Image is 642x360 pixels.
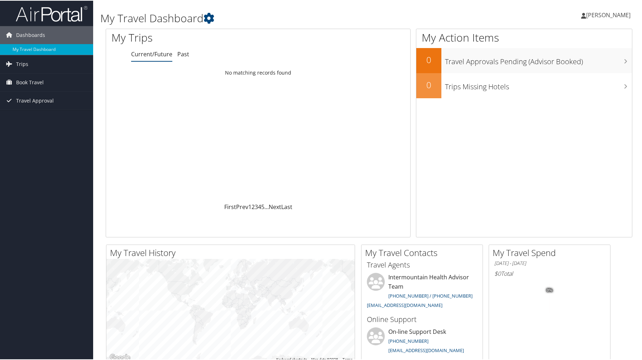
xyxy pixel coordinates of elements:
h1: My Action Items [416,29,632,44]
h2: My Travel History [110,246,355,258]
a: 2 [251,202,255,210]
h2: My Travel Spend [493,246,610,258]
h6: [DATE] - [DATE] [494,259,605,266]
a: [PERSON_NAME] [581,4,638,25]
h2: My Travel Contacts [365,246,483,258]
a: 3 [255,202,258,210]
h3: Online Support [367,314,477,324]
a: [EMAIL_ADDRESS][DOMAIN_NAME] [367,301,442,308]
h6: Total [494,269,605,277]
h2: 0 [416,53,441,65]
tspan: 0% [547,288,552,292]
span: [PERSON_NAME] [586,10,631,18]
a: 0Travel Approvals Pending (Advisor Booked) [416,47,632,72]
a: [PHONE_NUMBER] / [PHONE_NUMBER] [388,292,473,298]
span: Trips [16,55,28,72]
a: [EMAIL_ADDRESS][DOMAIN_NAME] [388,346,464,353]
h3: Travel Agents [367,259,477,269]
span: $0 [494,269,501,277]
span: Book Travel [16,73,44,91]
a: First [224,202,236,210]
a: Prev [236,202,248,210]
a: Current/Future [131,49,172,57]
a: Next [269,202,281,210]
span: Travel Approval [16,91,54,109]
h1: My Trips [111,29,278,44]
img: airportal-logo.png [16,5,87,22]
a: [PHONE_NUMBER] [388,337,428,344]
a: 4 [258,202,261,210]
span: … [264,202,269,210]
h1: My Travel Dashboard [100,10,459,25]
h2: 0 [416,78,441,90]
a: 0Trips Missing Hotels [416,72,632,98]
a: 5 [261,202,264,210]
h3: Trips Missing Hotels [445,77,632,91]
span: Dashboards [16,25,45,43]
h3: Travel Approvals Pending (Advisor Booked) [445,52,632,66]
a: 1 [248,202,251,210]
a: Past [177,49,189,57]
li: Intermountain Health Advisor Team [363,272,481,311]
td: No matching records found [106,66,410,79]
a: Last [281,202,292,210]
li: On-line Support Desk [363,327,481,356]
